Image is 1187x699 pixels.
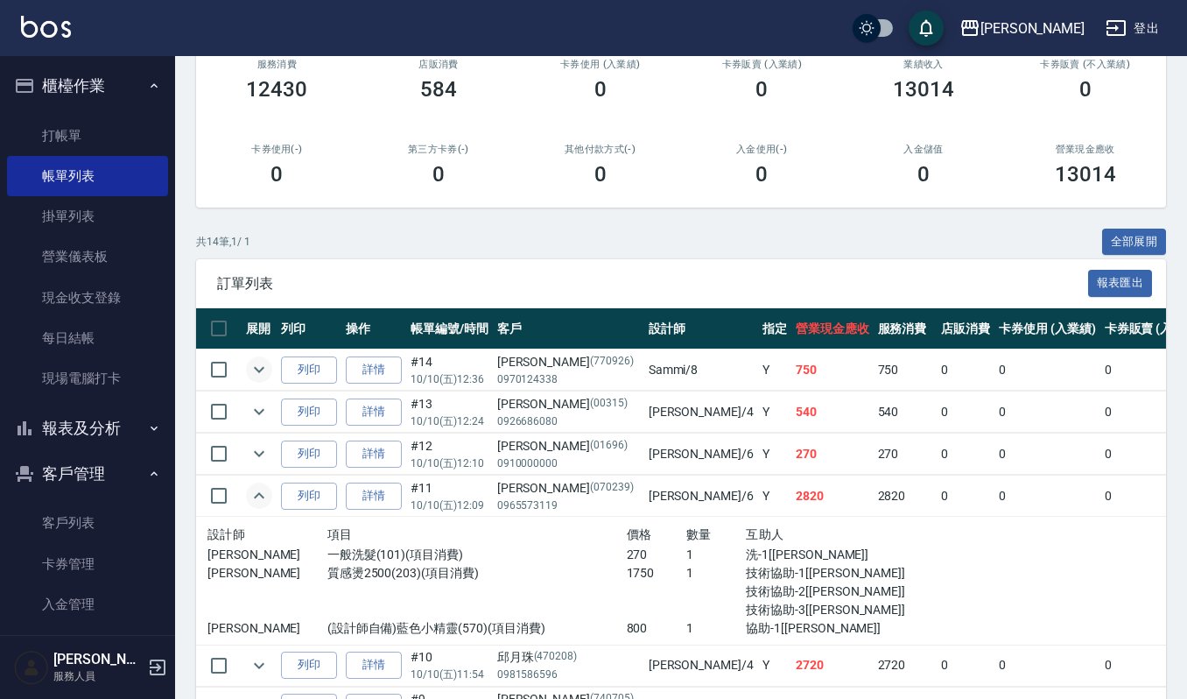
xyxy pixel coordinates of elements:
[590,353,634,371] p: (770926)
[594,77,607,102] h3: 0
[346,399,402,426] a: 詳情
[937,645,994,686] td: 0
[791,349,874,391] td: 750
[406,645,493,686] td: #10
[937,308,994,349] th: 店販消費
[497,353,640,371] div: [PERSON_NAME]
[994,476,1100,517] td: 0
[1025,144,1145,155] h2: 營業現金應收
[246,441,272,467] button: expand row
[497,437,640,455] div: [PERSON_NAME]
[281,652,337,679] button: 列印
[379,144,499,155] h2: 第三方卡券(-)
[758,434,791,475] td: Y
[497,395,640,413] div: [PERSON_NAME]
[644,434,758,475] td: [PERSON_NAME] /6
[420,77,457,102] h3: 584
[758,392,791,433] td: Y
[207,564,327,582] p: [PERSON_NAME]
[590,395,628,413] p: (00315)
[346,357,402,384] a: 詳情
[497,648,640,667] div: 邱月珠
[994,349,1100,391] td: 0
[246,357,272,383] button: expand row
[246,483,272,509] button: expand row
[686,546,746,564] p: 1
[7,318,168,358] a: 每日結帳
[1088,274,1153,291] a: 報表匯出
[702,59,822,70] h2: 卡券販賣 (入業績)
[952,11,1092,46] button: [PERSON_NAME]
[7,278,168,318] a: 現金收支登錄
[327,527,353,541] span: 項目
[411,371,488,387] p: 10/10 (五) 12:36
[644,645,758,686] td: [PERSON_NAME] /4
[874,308,938,349] th: 服務消費
[7,116,168,156] a: 打帳單
[540,59,660,70] h2: 卡券使用 (入業績)
[346,483,402,510] a: 詳情
[246,653,272,679] button: expand row
[217,275,1088,293] span: 訂單列表
[702,144,822,155] h2: 入金使用(-)
[246,399,272,425] button: expand row
[874,476,938,517] td: 2820
[411,455,488,471] p: 10/10 (五) 12:10
[7,63,168,109] button: 櫃檯作業
[534,648,578,667] p: (470208)
[1079,77,1092,102] h3: 0
[937,392,994,433] td: 0
[627,527,652,541] span: 價格
[207,619,327,638] p: [PERSON_NAME]
[1099,12,1166,45] button: 登出
[406,308,493,349] th: 帳單編號/時間
[406,434,493,475] td: #12
[7,196,168,237] a: 掛單列表
[864,59,984,70] h2: 業績收入
[7,584,168,625] a: 入金管理
[406,392,493,433] td: #13
[196,234,250,250] p: 共 14 筆, 1 / 1
[874,392,938,433] td: 540
[21,16,71,38] img: Logo
[746,527,783,541] span: 互助人
[746,564,925,582] p: 技術協助-1[[PERSON_NAME]]
[406,349,493,391] td: #14
[644,349,758,391] td: Sammi /8
[277,308,341,349] th: 列印
[590,437,628,455] p: (01696)
[791,308,874,349] th: 營業現金應收
[686,564,746,582] p: 1
[493,308,644,349] th: 客戶
[746,619,925,638] p: 協助-1[[PERSON_NAME]]
[758,308,791,349] th: 指定
[540,144,660,155] h2: 其他付款方式(-)
[7,451,168,497] button: 客戶管理
[53,668,143,684] p: 服務人員
[746,582,925,601] p: 技術協助-2[[PERSON_NAME]]
[644,392,758,433] td: [PERSON_NAME] /4
[937,349,994,391] td: 0
[791,434,874,475] td: 270
[406,476,493,517] td: #11
[980,18,1085,39] div: [PERSON_NAME]
[207,546,327,564] p: [PERSON_NAME]
[627,546,686,564] p: 270
[590,479,634,498] p: (070239)
[242,308,277,349] th: 展開
[937,476,994,517] td: 0
[497,479,640,498] div: [PERSON_NAME]
[217,144,337,155] h2: 卡券使用(-)
[746,546,925,564] p: 洗-1[[PERSON_NAME]]
[497,498,640,513] p: 0965573119
[686,527,712,541] span: 數量
[791,476,874,517] td: 2820
[893,77,954,102] h3: 13014
[755,77,768,102] h3: 0
[14,650,49,685] img: Person
[791,392,874,433] td: 540
[346,652,402,679] a: 詳情
[994,392,1100,433] td: 0
[627,564,686,582] p: 1750
[627,619,686,638] p: 800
